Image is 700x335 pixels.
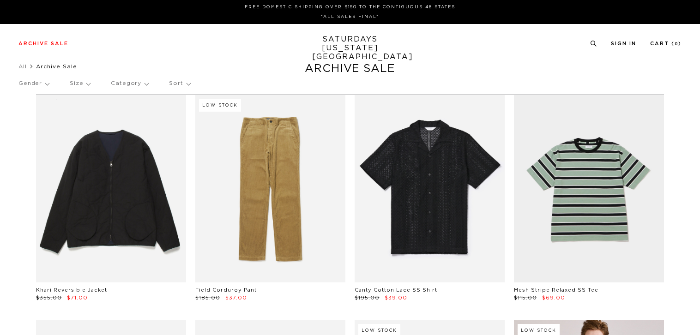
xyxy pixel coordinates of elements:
[67,295,88,300] span: $71.00
[542,295,565,300] span: $69.00
[385,295,407,300] span: $39.00
[36,64,77,69] span: Archive Sale
[195,295,220,300] span: $185.00
[225,295,247,300] span: $37.00
[18,41,68,46] a: Archive Sale
[514,295,537,300] span: $115.00
[199,99,241,112] div: Low Stock
[36,295,62,300] span: $355.00
[70,73,90,94] p: Size
[195,287,257,293] a: Field Corduroy Pant
[18,73,49,94] p: Gender
[355,287,437,293] a: Canty Cotton Lace SS Shirt
[675,42,678,46] small: 0
[36,287,107,293] a: Khari Reversible Jacket
[111,73,148,94] p: Category
[611,41,636,46] a: Sign In
[22,4,678,11] p: FREE DOMESTIC SHIPPING OVER $150 TO THE CONTIGUOUS 48 STATES
[650,41,682,46] a: Cart (0)
[312,35,388,61] a: SATURDAYS[US_STATE][GEOGRAPHIC_DATA]
[169,73,190,94] p: Sort
[514,287,598,293] a: Mesh Stripe Relaxed SS Tee
[22,13,678,20] p: *ALL SALES FINAL*
[18,64,27,69] a: All
[355,295,380,300] span: $195.00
